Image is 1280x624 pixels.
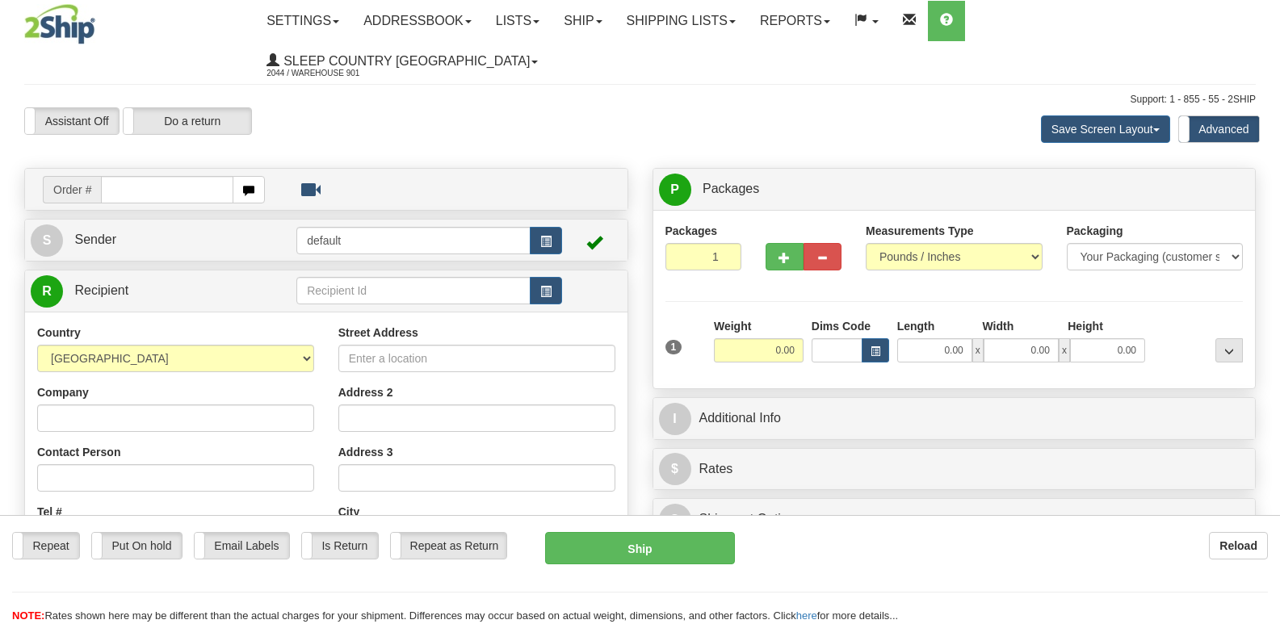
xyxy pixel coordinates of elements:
input: Recipient Id [296,277,531,304]
span: I [659,403,691,435]
a: S Sender [31,224,296,257]
iframe: chat widget [1243,229,1278,394]
label: Repeat as Return [391,533,506,559]
span: 2044 / Warehouse 901 [266,65,388,82]
button: Reload [1209,532,1268,559]
label: Assistant Off [25,108,119,134]
label: City [338,504,359,520]
a: Lists [484,1,552,41]
a: Settings [254,1,351,41]
a: P Packages [659,173,1250,206]
label: Country [37,325,81,341]
div: ... [1215,338,1243,362]
span: Sender [74,232,116,246]
a: Sleep Country [GEOGRAPHIC_DATA] 2044 / Warehouse 901 [254,41,550,82]
a: $Rates [659,453,1250,486]
label: Street Address [338,325,418,341]
a: R Recipient [31,274,267,308]
button: Save Screen Layout [1041,115,1170,143]
label: Address 3 [338,444,393,460]
a: IAdditional Info [659,402,1250,435]
label: Address 2 [338,384,393,400]
label: Packaging [1067,223,1123,239]
span: $ [659,453,691,485]
span: Recipient [74,283,128,297]
label: Tel # [37,504,62,520]
label: Advanced [1179,116,1259,142]
input: Sender Id [296,227,531,254]
input: Enter a location [338,345,615,372]
span: R [31,275,63,308]
label: Width [982,318,1014,334]
label: Packages [665,223,718,239]
label: Height [1068,318,1103,334]
a: Addressbook [351,1,484,41]
label: Weight [714,318,751,334]
img: logo2044.jpg [24,4,95,44]
label: Contact Person [37,444,120,460]
a: Reports [748,1,842,41]
span: S [31,224,63,257]
span: NOTE: [12,609,44,622]
label: Put On hold [92,533,182,559]
span: O [659,504,691,536]
label: Do a return [124,108,251,134]
span: 1 [665,340,682,354]
span: x [1059,338,1070,362]
label: Company [37,384,89,400]
label: Dims Code [812,318,871,334]
label: Email Labels [195,533,289,559]
a: OShipment Options [659,503,1250,536]
label: Repeat [13,533,79,559]
span: P [659,174,691,206]
a: Ship [552,1,614,41]
label: Measurements Type [866,223,974,239]
div: Support: 1 - 855 - 55 - 2SHIP [24,93,1256,107]
span: Sleep Country [GEOGRAPHIC_DATA] [279,54,530,68]
a: Shipping lists [615,1,748,41]
label: Is Return [302,533,378,559]
b: Reload [1219,539,1257,552]
label: Length [897,318,935,334]
span: x [972,338,984,362]
span: Packages [703,182,759,195]
button: Ship [545,532,734,564]
a: here [796,609,817,622]
span: Order # [43,176,101,203]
